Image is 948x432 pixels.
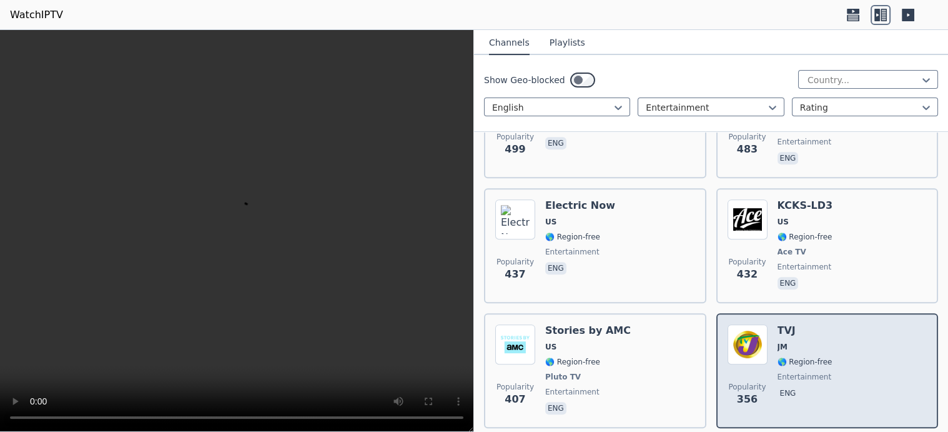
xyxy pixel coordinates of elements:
[505,392,525,407] span: 407
[495,324,535,364] img: Stories by AMC
[778,262,832,272] span: entertainment
[737,267,758,282] span: 432
[545,137,566,149] p: eng
[545,324,631,337] h6: Stories by AMC
[505,142,525,157] span: 499
[778,342,788,352] span: JM
[496,382,534,392] span: Popularity
[728,324,768,364] img: TVJ
[778,247,806,257] span: Ace TV
[778,277,799,289] p: eng
[489,31,530,55] button: Channels
[545,387,600,397] span: entertainment
[728,132,766,142] span: Popularity
[728,257,766,267] span: Popularity
[778,357,832,367] span: 🌎 Region-free
[545,357,600,367] span: 🌎 Region-free
[545,372,581,382] span: Pluto TV
[496,257,534,267] span: Popularity
[484,74,565,86] label: Show Geo-blocked
[728,382,766,392] span: Popularity
[550,31,585,55] button: Playlists
[778,387,799,399] p: eng
[728,199,768,239] img: KCKS-LD3
[505,267,525,282] span: 437
[10,8,63,23] a: WatchIPTV
[496,132,534,142] span: Popularity
[545,342,556,352] span: US
[737,392,758,407] span: 356
[778,232,832,242] span: 🌎 Region-free
[495,199,535,239] img: Electric Now
[545,217,556,227] span: US
[545,199,615,212] h6: Electric Now
[778,217,789,227] span: US
[545,262,566,274] p: eng
[778,372,832,382] span: entertainment
[778,152,799,164] p: eng
[545,247,600,257] span: entertainment
[778,137,832,147] span: entertainment
[778,199,833,212] h6: KCKS-LD3
[545,232,600,242] span: 🌎 Region-free
[545,402,566,414] p: eng
[737,142,758,157] span: 483
[778,324,832,337] h6: TVJ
